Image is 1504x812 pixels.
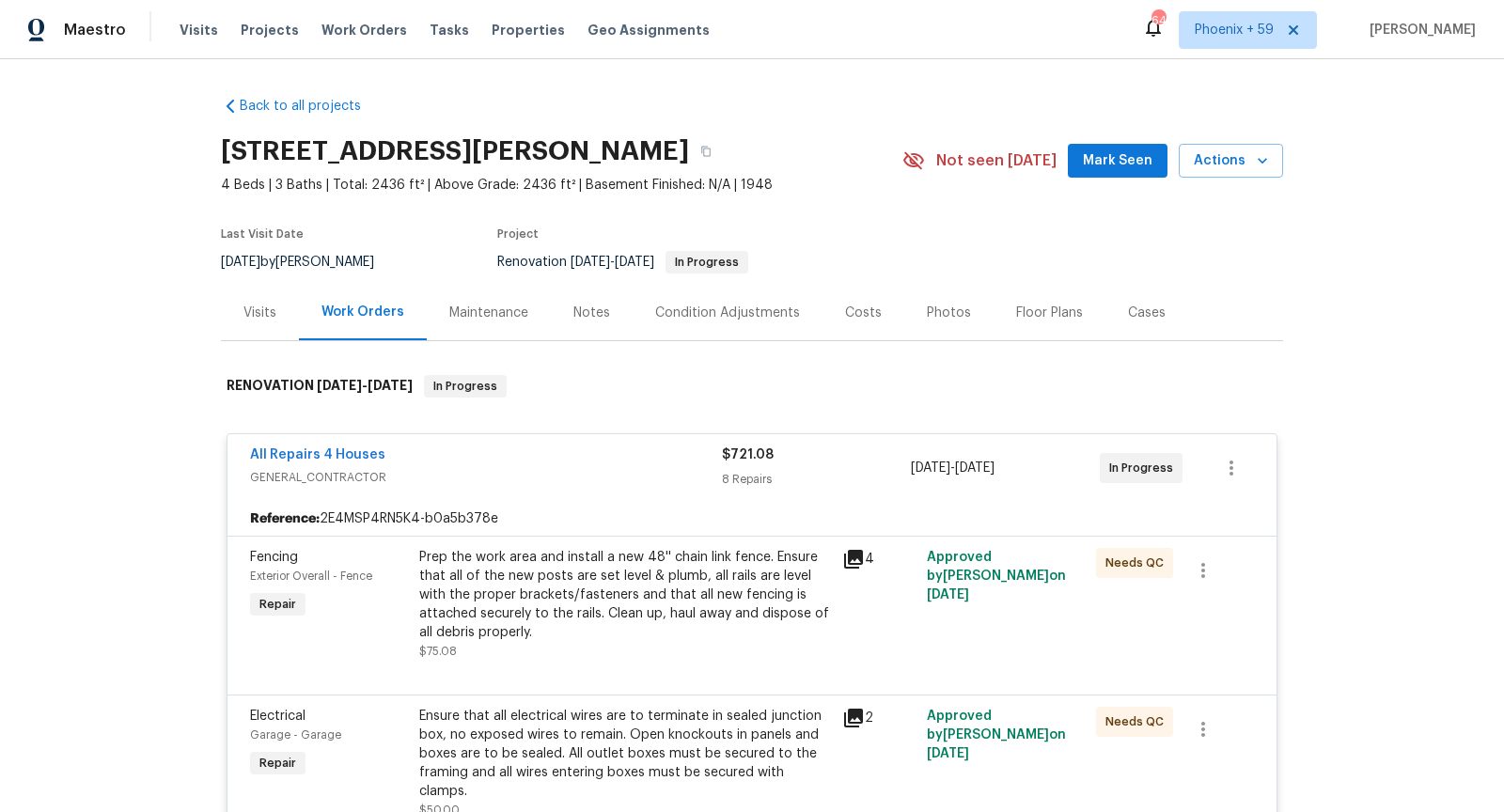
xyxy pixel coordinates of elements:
[587,21,710,39] span: Geo Assignments
[1128,304,1166,322] div: Cases
[497,228,539,240] span: Project
[845,304,882,322] div: Costs
[419,548,831,642] div: Prep the work area and install a new 48'' chain link fence. Ensure that all of the new posts are ...
[927,551,1066,601] span: Approved by [PERSON_NAME] on
[927,710,1066,760] span: Approved by [PERSON_NAME] on
[1068,144,1167,179] button: Mark Seen
[221,228,304,240] span: Last Visit Date
[615,256,654,269] span: [DATE]
[689,134,723,168] button: Copy Address
[221,142,689,161] h2: [STREET_ADDRESS][PERSON_NAME]
[221,356,1283,416] div: RENOVATION [DATE]-[DATE]In Progress
[936,151,1057,170] span: Not seen [DATE]
[1194,149,1268,173] span: Actions
[221,97,401,116] a: Back to all projects
[180,21,218,39] span: Visits
[317,379,362,392] span: [DATE]
[368,379,413,392] span: [DATE]
[573,304,610,322] div: Notes
[449,304,528,322] div: Maintenance
[497,256,748,269] span: Renovation
[571,256,654,269] span: -
[1195,21,1274,39] span: Phoenix + 59
[927,304,971,322] div: Photos
[1109,459,1181,477] span: In Progress
[842,707,916,729] div: 2
[250,710,305,723] span: Electrical
[1179,144,1283,179] button: Actions
[492,21,565,39] span: Properties
[227,502,1277,536] div: 2E4MSP4RN5K4-b0a5b378e
[911,461,950,475] span: [DATE]
[250,509,320,528] b: Reference:
[1151,11,1165,30] div: 646
[655,304,800,322] div: Condition Adjustments
[250,468,722,487] span: GENERAL_CONTRACTOR
[221,251,397,273] div: by [PERSON_NAME]
[1105,554,1171,572] span: Needs QC
[571,256,610,269] span: [DATE]
[426,377,505,396] span: In Progress
[722,470,911,489] div: 8 Repairs
[243,304,276,322] div: Visits
[1362,21,1476,39] span: [PERSON_NAME]
[250,551,298,564] span: Fencing
[927,588,969,601] span: [DATE]
[221,176,902,195] span: 4 Beds | 3 Baths | Total: 2436 ft² | Above Grade: 2436 ft² | Basement Finished: N/A | 1948
[430,23,469,37] span: Tasks
[250,729,341,741] span: Garage - Garage
[955,461,995,475] span: [DATE]
[722,448,774,461] span: $721.08
[1105,712,1171,731] span: Needs QC
[250,570,372,582] span: Exterior Overall - Fence
[241,21,299,39] span: Projects
[667,257,746,268] span: In Progress
[321,21,407,39] span: Work Orders
[227,375,413,398] h6: RENOVATION
[317,379,413,392] span: -
[252,754,304,773] span: Repair
[321,303,404,321] div: Work Orders
[911,459,995,477] span: -
[419,707,831,801] div: Ensure that all electrical wires are to terminate in sealed junction box, no exposed wires to rem...
[250,448,385,461] a: All Repairs 4 Houses
[64,21,126,39] span: Maestro
[1083,149,1152,173] span: Mark Seen
[221,256,260,269] span: [DATE]
[252,595,304,614] span: Repair
[419,646,457,657] span: $75.08
[842,548,916,570] div: 4
[927,747,969,760] span: [DATE]
[1016,304,1083,322] div: Floor Plans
